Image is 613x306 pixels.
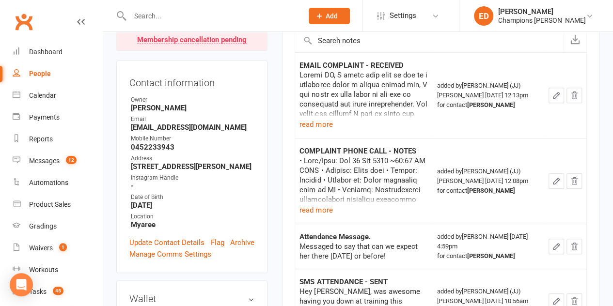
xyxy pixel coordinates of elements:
div: Workouts [29,266,58,274]
div: ED [474,6,493,26]
a: Archive [230,237,254,248]
div: Tasks [29,288,47,295]
button: Add [309,8,350,24]
strong: - [131,182,254,190]
div: Reports [29,135,53,143]
div: Gradings [29,222,57,230]
span: Settings [390,5,416,27]
div: Payments [29,113,60,121]
a: Dashboard [13,41,102,63]
div: for contact [437,186,540,196]
span: 12 [66,156,77,164]
div: for contact [437,251,540,261]
div: added by [PERSON_NAME] (JJ) [PERSON_NAME] [DATE] 12:13pm [437,81,540,110]
div: Open Intercom Messenger [10,273,33,296]
strong: SMS ATTENDANCE - SENT [299,277,387,286]
div: added by [PERSON_NAME] (JJ) [PERSON_NAME] [DATE] 12:08pm [437,167,540,196]
a: Messages 12 [13,150,102,172]
strong: [PERSON_NAME] [131,104,254,112]
div: Owner [131,95,254,105]
div: Email [131,115,254,124]
span: Add [326,12,338,20]
div: Address [131,154,254,163]
div: Messaged to say that can we expect her there [DATE] or before! [299,242,428,261]
div: [PERSON_NAME] [498,7,586,16]
div: Mobile Number [131,134,254,143]
a: Update Contact Details [129,237,204,248]
strong: [DATE] [131,201,254,210]
div: Champions [PERSON_NAME] [498,16,586,25]
div: Membership cancellation pending [137,36,247,44]
h3: Wallet [129,293,254,304]
strong: [EMAIL_ADDRESS][DOMAIN_NAME] [131,123,254,132]
strong: Myaree [131,220,254,229]
a: Calendar [13,85,102,107]
strong: 0452233943 [131,143,254,152]
a: People [13,63,102,85]
a: Reports [13,128,102,150]
div: Waivers [29,244,53,252]
div: added by [PERSON_NAME] [DATE] 4:59pm [437,232,540,261]
a: Workouts [13,259,102,281]
div: Location [131,212,254,221]
h3: Contact information [129,74,254,88]
button: read more [299,119,332,130]
a: Gradings [13,215,102,237]
a: Automations [13,172,102,194]
span: 1 [59,243,67,251]
div: Automations [29,179,68,186]
input: Search... [127,9,296,23]
strong: Attendance Message. [299,232,370,241]
strong: [PERSON_NAME] [467,187,515,194]
div: People [29,70,51,77]
a: Waivers 1 [13,237,102,259]
strong: [STREET_ADDRESS][PERSON_NAME] [131,162,254,171]
div: for contact [437,100,540,110]
span: 45 [53,287,63,295]
a: Product Sales [13,194,102,215]
input: Search notes [295,29,564,52]
div: Product Sales [29,200,71,208]
a: Payments [13,107,102,128]
strong: COMPLAINT PHONE CALL - NOTES [299,147,416,155]
div: Instagram Handle [131,173,254,183]
div: Calendar [29,92,56,99]
div: Dashboard [29,48,63,56]
strong: [PERSON_NAME] [467,252,515,260]
strong: EMAIL COMPLAINT - RECEIVED [299,61,403,70]
a: Tasks 45 [13,281,102,303]
a: Manage Comms Settings [129,248,211,260]
button: read more [299,204,332,216]
div: Date of Birth [131,193,254,202]
a: Clubworx [12,10,36,34]
div: Messages [29,157,60,165]
strong: [PERSON_NAME] [467,101,515,108]
a: Flag [211,237,224,248]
